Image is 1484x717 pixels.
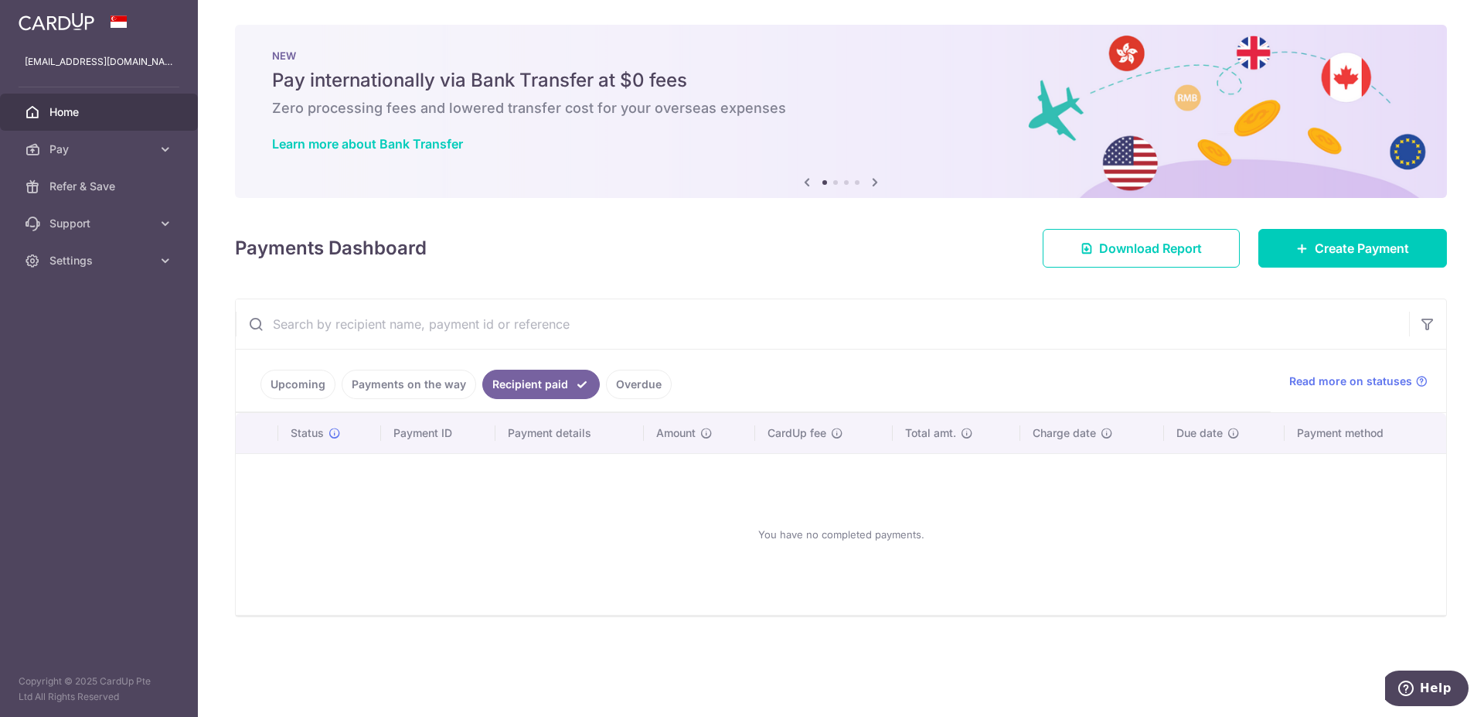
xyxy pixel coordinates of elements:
img: CardUp [19,12,94,31]
a: Read more on statuses [1289,374,1428,389]
h5: Pay internationally via Bank Transfer at $0 fees [272,68,1410,93]
a: Learn more about Bank Transfer [272,136,463,152]
span: Read more on statuses [1289,374,1412,389]
span: CardUp fee [768,425,826,441]
a: Create Payment [1258,229,1447,268]
div: You have no completed payments. [254,466,1428,603]
span: Due date [1176,425,1223,441]
p: NEW [272,50,1410,62]
span: Home [49,104,151,120]
span: Charge date [1033,425,1096,441]
a: Overdue [606,370,672,399]
th: Payment details [495,413,644,453]
h6: Zero processing fees and lowered transfer cost for your overseas expenses [272,99,1410,118]
a: Download Report [1043,229,1240,268]
span: Status [291,425,324,441]
th: Payment ID [381,413,495,453]
input: Search by recipient name, payment id or reference [236,299,1409,349]
span: Amount [656,425,696,441]
a: Upcoming [260,370,335,399]
span: Support [49,216,151,231]
span: Total amt. [905,425,956,441]
span: Download Report [1099,239,1202,258]
a: Payments on the way [342,370,476,399]
span: Settings [49,253,151,268]
h4: Payments Dashboard [235,234,427,262]
th: Payment method [1285,413,1446,453]
span: Pay [49,142,151,157]
iframe: Opens a widget where you can find more information [1385,671,1469,709]
a: Recipient paid [482,370,600,399]
p: [EMAIL_ADDRESS][DOMAIN_NAME] [25,54,173,70]
span: Create Payment [1315,239,1409,258]
span: Refer & Save [49,179,151,194]
img: Bank transfer banner [235,25,1447,198]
